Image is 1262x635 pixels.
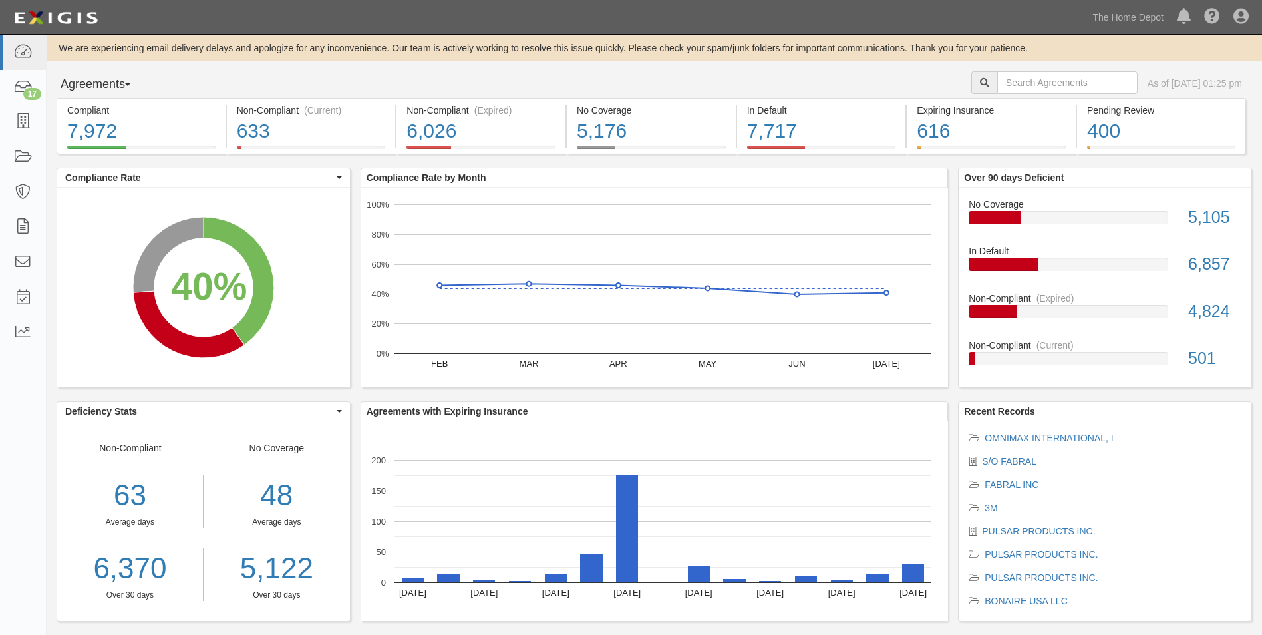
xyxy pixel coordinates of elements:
[1178,300,1251,323] div: 4,824
[367,172,486,183] b: Compliance Rate by Month
[361,188,948,387] svg: A chart.
[67,104,216,117] div: Compliant
[1178,347,1251,371] div: 501
[67,117,216,146] div: 7,972
[567,146,736,156] a: No Coverage5,176
[10,6,102,30] img: logo-5460c22ac91f19d4615b14bd174203de0afe785f0fc80cf4dbbc73dc1793850b.png
[214,517,340,528] div: Average days
[23,88,41,100] div: 17
[747,104,896,117] div: In Default
[47,41,1262,55] div: We are experiencing email delivery delays and apologize for any inconvenience. Our team is active...
[985,572,1098,583] a: PULSAR PRODUCTS INC.
[1148,77,1242,90] div: As of [DATE] 01:25 pm
[982,526,1095,536] a: PULSAR PRODUCTS INC.
[381,578,386,588] text: 0
[406,104,555,117] div: Non-Compliant (Expired)
[470,588,498,598] text: [DATE]
[57,517,203,528] div: Average days
[57,475,203,517] div: 63
[214,548,340,590] a: 5,122
[57,146,226,156] a: Compliant7,972
[969,244,1241,292] a: In Default6,857
[737,146,906,156] a: In Default7,717
[371,455,386,465] text: 200
[577,104,726,117] div: No Coverage
[57,548,203,590] a: 6,370
[237,117,386,146] div: 633
[959,244,1251,258] div: In Default
[542,588,569,598] text: [DATE]
[907,146,1076,156] a: Expiring Insurance616
[969,339,1241,376] a: Non-Compliant(Current)501
[396,146,565,156] a: Non-Compliant(Expired)6,026
[964,172,1064,183] b: Over 90 days Deficient
[57,188,350,387] div: A chart.
[237,104,386,117] div: Non-Compliant (Current)
[982,456,1036,467] a: S/O FABRAL
[969,198,1241,245] a: No Coverage5,105
[997,71,1138,94] input: Search Agreements
[214,590,340,601] div: Over 30 days
[57,441,204,601] div: Non-Compliant
[361,421,948,621] svg: A chart.
[917,117,1066,146] div: 616
[304,104,341,117] div: (Current)
[699,359,717,369] text: MAY
[371,259,389,269] text: 60%
[1178,206,1251,230] div: 5,105
[376,547,385,557] text: 50
[204,441,350,601] div: No Coverage
[57,590,203,601] div: Over 30 days
[371,486,386,496] text: 150
[367,200,389,210] text: 100%
[985,479,1038,490] a: FABRAL INC
[828,588,855,598] text: [DATE]
[376,349,389,359] text: 0%
[747,117,896,146] div: 7,717
[519,359,538,369] text: MAR
[685,588,712,598] text: [DATE]
[985,433,1113,443] a: OMNIMAX INTERNATIONAL, I
[1086,4,1170,31] a: The Home Depot
[371,230,389,240] text: 80%
[917,104,1066,117] div: Expiring Insurance
[65,171,333,184] span: Compliance Rate
[1087,117,1235,146] div: 400
[1178,252,1251,276] div: 6,857
[613,588,641,598] text: [DATE]
[371,289,389,299] text: 40%
[57,402,350,421] button: Deficiency Stats
[1087,104,1235,117] div: Pending Review
[959,339,1251,352] div: Non-Compliant
[227,146,396,156] a: Non-Compliant(Current)633
[1204,9,1220,25] i: Help Center - Complianz
[969,292,1241,339] a: Non-Compliant(Expired)4,824
[577,117,726,146] div: 5,176
[1077,146,1246,156] a: Pending Review400
[214,475,340,517] div: 48
[609,359,627,369] text: APR
[756,588,784,598] text: [DATE]
[959,198,1251,211] div: No Coverage
[959,292,1251,305] div: Non-Compliant
[1036,339,1074,352] div: (Current)
[399,588,426,598] text: [DATE]
[985,549,1098,560] a: PULSAR PRODUCTS INC.
[985,596,1068,606] a: BONAIRE USA LLC
[171,260,247,314] div: 40%
[57,168,350,187] button: Compliance Rate
[406,117,555,146] div: 6,026
[367,406,528,417] b: Agreements with Expiring Insurance
[371,319,389,329] text: 20%
[899,588,927,598] text: [DATE]
[474,104,512,117] div: (Expired)
[65,405,333,418] span: Deficiency Stats
[371,517,386,527] text: 100
[1036,292,1074,305] div: (Expired)
[57,71,156,98] button: Agreements
[985,503,997,513] a: 3M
